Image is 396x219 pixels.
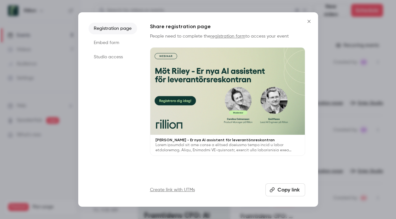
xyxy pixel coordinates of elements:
p: Lorem ipsumdol sit ame conse a elitsed doeiusmo tempo incid u labor etdoloremag. Aliqu, Enimadmi ... [155,143,300,153]
p: [PERSON_NAME] - Er nya AI assistent för leverantörsreskontran [155,137,300,143]
a: registration form [210,34,245,39]
button: Copy link [265,183,305,196]
li: Embed form [89,37,137,49]
li: Studio access [89,51,137,63]
p: People need to complete the to access your event [150,33,305,40]
a: Create link with UTMs [150,187,195,193]
h1: Share registration page [150,23,305,30]
li: Registration page [89,23,137,34]
button: Close [303,15,316,28]
a: [PERSON_NAME] - Er nya AI assistent för leverantörsreskontranLorem ipsumdol sit ame conse a elits... [150,47,305,156]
